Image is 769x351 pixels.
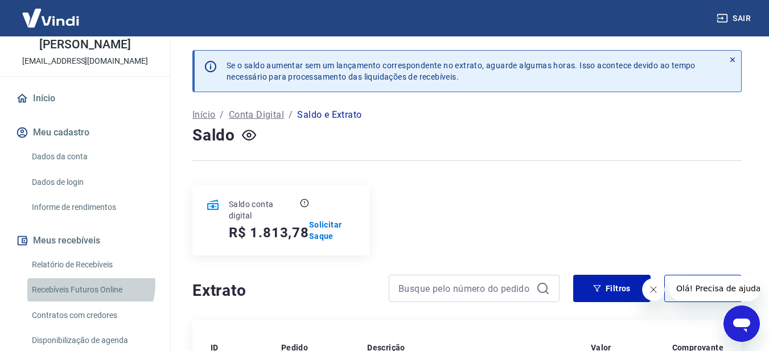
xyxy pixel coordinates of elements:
iframe: Mensagem da empresa [669,276,760,301]
p: [EMAIL_ADDRESS][DOMAIN_NAME] [22,55,148,67]
p: Saldo e Extrato [297,108,361,122]
a: Recebíveis Futuros Online [27,278,157,302]
input: Busque pelo número do pedido [398,280,532,297]
iframe: Fechar mensagem [642,278,665,301]
a: Início [192,108,215,122]
iframe: Botão para abrir a janela de mensagens [723,305,760,342]
span: Olá! Precisa de ajuda? [7,8,96,17]
a: Solicitar Saque [309,219,356,242]
button: Filtros [573,275,651,302]
a: Início [14,86,157,111]
img: Vindi [14,1,88,35]
a: Dados de login [27,171,157,194]
button: Sair [714,8,755,29]
h4: Extrato [192,279,375,302]
button: Meu cadastro [14,120,157,145]
p: / [289,108,293,122]
p: [PERSON_NAME] [39,39,130,51]
a: Contratos com credores [27,304,157,327]
a: Dados da conta [27,145,157,168]
button: Exportar [664,275,742,302]
a: Informe de rendimentos [27,196,157,219]
a: Conta Digital [229,108,284,122]
p: / [220,108,224,122]
h4: Saldo [192,124,235,147]
p: Se o saldo aumentar sem um lançamento correspondente no extrato, aguarde algumas horas. Isso acon... [227,60,696,82]
a: Relatório de Recebíveis [27,253,157,276]
h5: R$ 1.813,78 [229,224,309,242]
p: Saldo conta digital [229,199,298,221]
button: Meus recebíveis [14,228,157,253]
